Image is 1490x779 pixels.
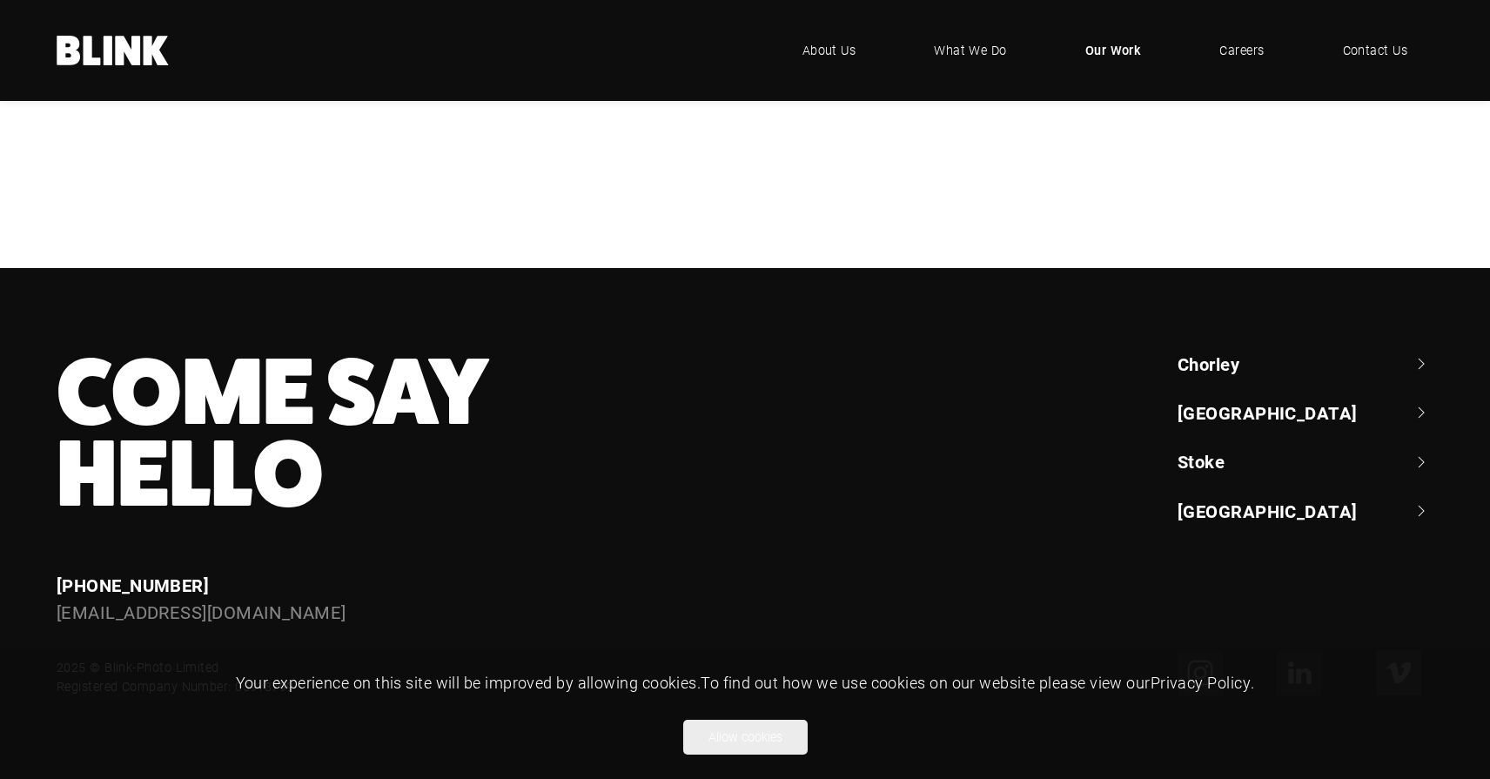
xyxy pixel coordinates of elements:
a: Privacy Policy [1151,672,1251,693]
a: Careers [1193,24,1290,77]
a: Chorley [1178,352,1433,376]
span: About Us [802,41,856,60]
span: Careers [1219,41,1264,60]
button: Allow cookies [683,720,808,755]
a: Stoke [1178,449,1433,473]
a: [EMAIL_ADDRESS][DOMAIN_NAME] [57,601,346,623]
a: What We Do [908,24,1033,77]
a: [GEOGRAPHIC_DATA] [1178,499,1433,523]
a: Home [57,36,170,65]
span: Contact Us [1343,41,1408,60]
a: About Us [776,24,883,77]
h3: Come Say Hello [57,352,873,515]
a: [GEOGRAPHIC_DATA] [1178,400,1433,425]
a: Contact Us [1317,24,1434,77]
span: Our Work [1085,41,1142,60]
span: What We Do [934,41,1007,60]
a: Our Work [1059,24,1168,77]
a: [PHONE_NUMBER] [57,574,209,596]
span: Your experience on this site will be improved by allowing cookies. To find out how we use cookies... [236,672,1255,693]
